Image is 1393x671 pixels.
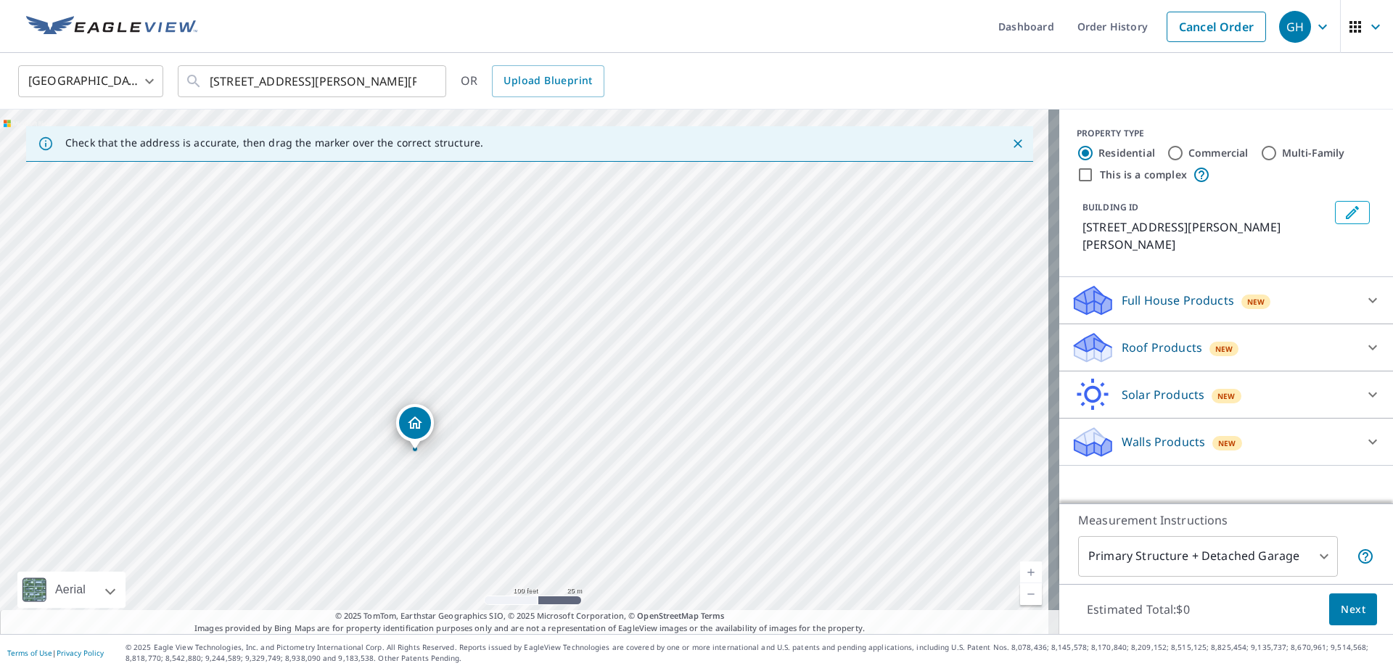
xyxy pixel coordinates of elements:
button: Close [1008,134,1027,153]
div: Aerial [51,572,90,608]
span: New [1217,390,1236,402]
label: Multi-Family [1282,146,1345,160]
div: OR [461,65,604,97]
span: © 2025 TomTom, Earthstar Geographics SIO, © 2025 Microsoft Corporation, © [335,610,725,622]
p: © 2025 Eagle View Technologies, Inc. and Pictometry International Corp. All Rights Reserved. Repo... [126,642,1386,664]
a: Privacy Policy [57,648,104,658]
a: Terms [701,610,725,621]
a: Cancel Order [1167,12,1266,42]
span: Next [1341,601,1365,619]
div: [GEOGRAPHIC_DATA] [18,61,163,102]
label: This is a complex [1100,168,1187,182]
div: Solar ProductsNew [1071,377,1381,412]
div: PROPERTY TYPE [1077,127,1376,140]
div: Full House ProductsNew [1071,283,1381,318]
a: Terms of Use [7,648,52,658]
img: EV Logo [26,16,197,38]
span: Your report will include the primary structure and a detached garage if one exists. [1357,548,1374,565]
p: BUILDING ID [1082,201,1138,213]
div: GH [1279,11,1311,43]
button: Edit building 1 [1335,201,1370,224]
span: Upload Blueprint [504,72,592,90]
p: Estimated Total: $0 [1075,593,1201,625]
button: Next [1329,593,1377,626]
div: Primary Structure + Detached Garage [1078,536,1338,577]
div: Aerial [17,572,126,608]
label: Commercial [1188,146,1249,160]
p: [STREET_ADDRESS][PERSON_NAME][PERSON_NAME] [1082,218,1329,253]
a: Current Level 18, Zoom Out [1020,583,1042,605]
span: New [1247,296,1265,308]
a: Current Level 18, Zoom In [1020,561,1042,583]
p: Full House Products [1122,292,1234,309]
div: Walls ProductsNew [1071,424,1381,459]
p: Walls Products [1122,433,1205,450]
input: Search by address or latitude-longitude [210,61,416,102]
span: New [1215,343,1233,355]
p: Solar Products [1122,386,1204,403]
div: Dropped pin, building 1, Residential property, 175 Charles Ave Saint Paul, MN 55103 [396,404,434,449]
p: Measurement Instructions [1078,511,1374,529]
span: New [1218,437,1236,449]
div: Roof ProductsNew [1071,330,1381,365]
p: Roof Products [1122,339,1202,356]
p: Check that the address is accurate, then drag the marker over the correct structure. [65,136,483,149]
p: | [7,649,104,657]
label: Residential [1098,146,1155,160]
a: Upload Blueprint [492,65,604,97]
a: OpenStreetMap [637,610,698,621]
